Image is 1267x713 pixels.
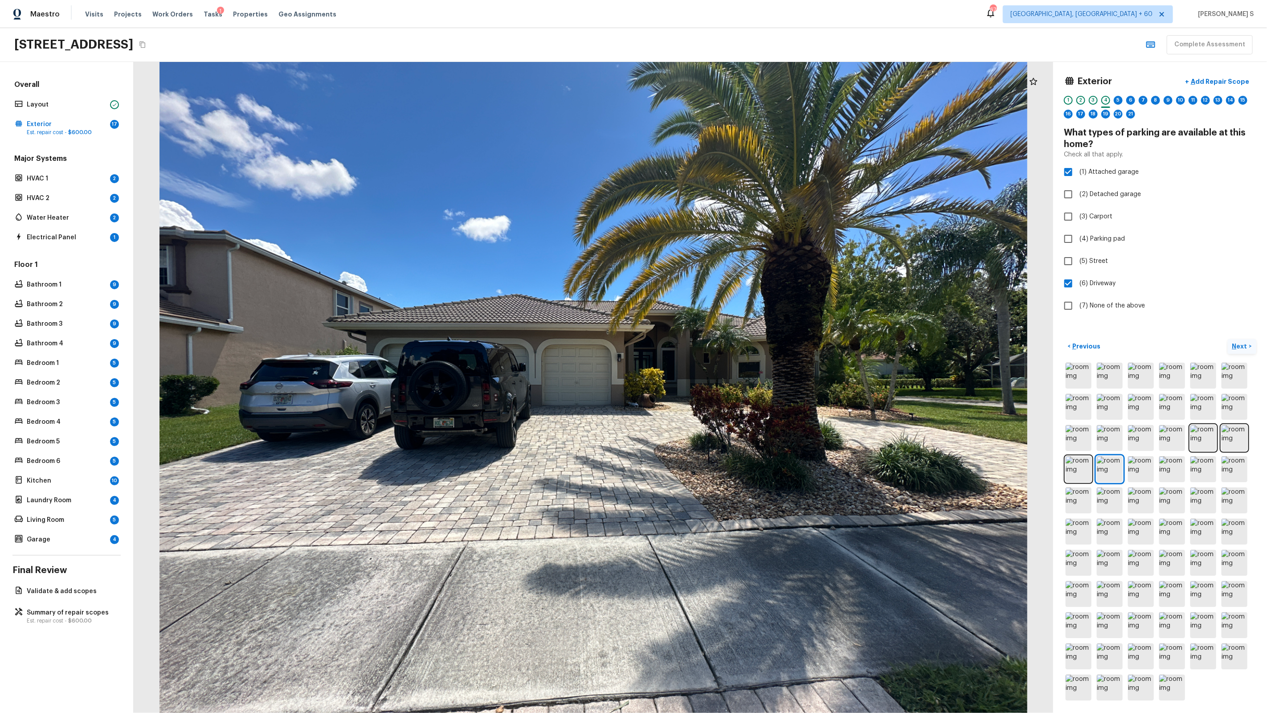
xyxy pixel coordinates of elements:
[27,418,106,426] p: Bedroom 4
[1097,612,1123,638] img: room img
[1126,96,1135,105] div: 6
[27,213,106,222] p: Water Heater
[1222,550,1247,576] img: room img
[1097,456,1123,482] img: room img
[1010,10,1153,19] span: [GEOGRAPHIC_DATA], [GEOGRAPHIC_DATA] + 60
[1066,363,1091,389] img: room img
[1097,643,1123,669] img: room img
[1128,675,1154,701] img: room img
[27,359,106,368] p: Bedroom 1
[27,457,106,466] p: Bedroom 6
[1064,110,1073,119] div: 16
[110,476,119,485] div: 10
[1190,425,1216,451] img: room img
[1159,394,1185,420] img: room img
[1066,519,1091,545] img: room img
[1222,612,1247,638] img: room img
[85,10,103,19] span: Visits
[12,565,121,576] h4: Final Review
[1079,301,1145,310] span: (7) None of the above
[110,213,119,222] div: 2
[1190,519,1216,545] img: room img
[204,11,222,17] span: Tasks
[12,154,121,165] h5: Major Systems
[110,457,119,466] div: 5
[110,233,119,242] div: 1
[30,10,60,19] span: Maestro
[1097,488,1123,513] img: room img
[1222,456,1247,482] img: room img
[1064,150,1123,159] p: Check all that apply.
[1190,488,1216,513] img: room img
[27,120,106,129] p: Exterior
[1232,342,1249,351] p: Next
[1159,488,1185,513] img: room img
[137,39,148,50] button: Copy Address
[110,300,119,309] div: 9
[1066,643,1091,669] img: room img
[110,174,119,183] div: 2
[152,10,193,19] span: Work Orders
[27,516,106,525] p: Living Room
[1066,612,1091,638] img: room img
[1128,550,1154,576] img: room img
[1128,612,1154,638] img: room img
[27,194,106,203] p: HVAC 2
[1079,257,1108,266] span: (5) Street
[1190,456,1216,482] img: room img
[1159,612,1185,638] img: room img
[1126,110,1135,119] div: 21
[110,320,119,328] div: 9
[1159,643,1185,669] img: room img
[110,120,119,129] div: 17
[1159,425,1185,451] img: room img
[1159,456,1185,482] img: room img
[27,174,106,183] p: HVAC 1
[27,535,106,544] p: Garage
[110,496,119,505] div: 4
[27,129,106,136] p: Est. repair cost -
[1066,675,1091,701] img: room img
[27,617,115,624] p: Est. repair cost -
[27,587,115,596] p: Validate & add scopes
[1064,339,1104,354] button: <Previous
[1089,96,1098,105] div: 3
[1114,110,1123,119] div: 20
[1101,96,1110,105] div: 4
[1128,581,1154,607] img: room img
[1097,550,1123,576] img: room img
[1189,77,1249,86] p: Add Repair Scope
[110,378,119,387] div: 5
[14,37,133,53] h2: [STREET_ADDRESS]
[1159,550,1185,576] img: room img
[1226,96,1235,105] div: 14
[1190,394,1216,420] img: room img
[1190,612,1216,638] img: room img
[1159,675,1185,701] img: room img
[278,10,336,19] span: Geo Assignments
[1159,363,1185,389] img: room img
[1128,394,1154,420] img: room img
[1128,425,1154,451] img: room img
[110,535,119,544] div: 4
[1228,339,1256,354] button: Next>
[1222,363,1247,389] img: room img
[1066,456,1091,482] img: room img
[114,10,142,19] span: Projects
[1079,168,1139,176] span: (1) Attached garage
[1222,425,1247,451] img: room img
[68,618,92,623] span: $600.00
[1066,488,1091,513] img: room img
[1128,363,1154,389] img: room img
[27,496,106,505] p: Laundry Room
[1114,96,1123,105] div: 5
[1190,550,1216,576] img: room img
[1077,76,1112,87] h4: Exterior
[1097,519,1123,545] img: room img
[1066,581,1091,607] img: room img
[110,437,119,446] div: 5
[1190,363,1216,389] img: room img
[233,10,268,19] span: Properties
[1064,127,1256,150] h4: What types of parking are available at this home?
[1222,394,1247,420] img: room img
